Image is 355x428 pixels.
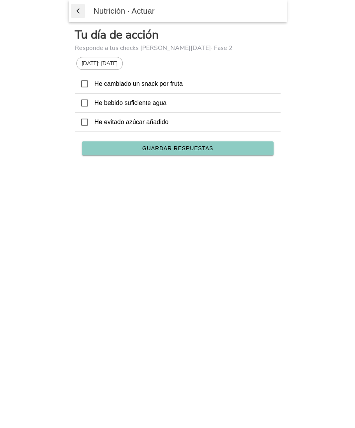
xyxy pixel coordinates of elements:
ion-label: He cambiado un snack por fruta [94,80,274,88]
ion-label: He bebido suficiente agua [94,99,274,107]
ion-label: [DATE]: [DATE] [81,60,118,67]
b: Tu día de acción [75,27,159,43]
p: Responde a tus checks [PERSON_NAME][DATE] [75,44,281,52]
span: Guardar respuestas [142,146,213,151]
span: · Fase 2 [211,44,233,52]
ion-label: He evitado azúcar añadido [94,118,274,126]
ion-title: Nutrición · Actuar [86,7,287,16]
